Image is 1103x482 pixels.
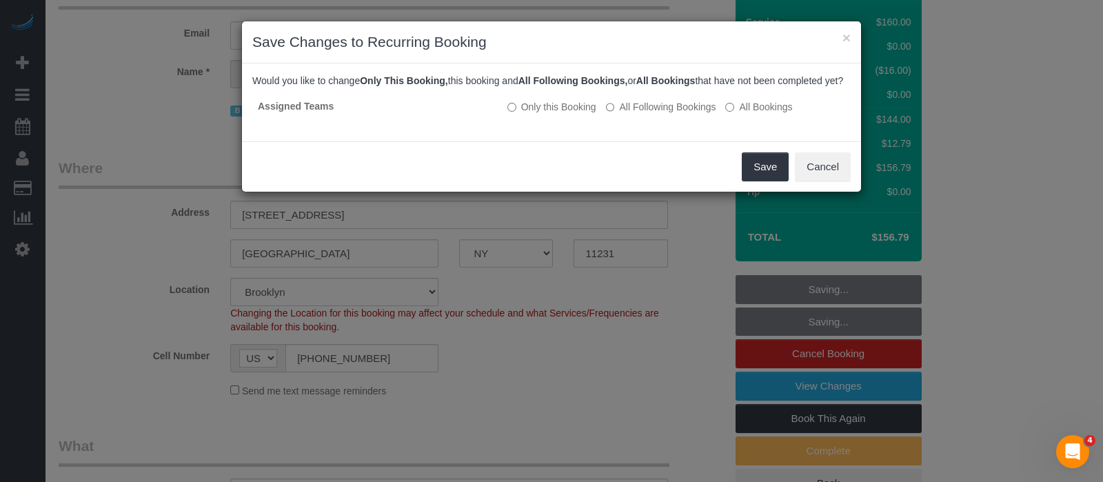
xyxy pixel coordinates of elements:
button: × [842,30,851,45]
b: All Bookings [636,75,696,86]
label: This and all the bookings after it will be changed. [606,100,716,114]
strong: Assigned Teams [258,101,334,112]
label: All bookings that have not been completed yet will be changed. [725,100,792,114]
input: All Bookings [725,103,734,112]
p: Would you like to change this booking and or that have not been completed yet? [252,74,851,88]
b: Only This Booking, [360,75,448,86]
b: All Following Bookings, [518,75,628,86]
span: 4 [1084,435,1095,446]
button: Cancel [795,152,851,181]
iframe: Intercom live chat [1056,435,1089,468]
label: All other bookings in the series will remain the same. [507,100,596,114]
input: All Following Bookings [606,103,615,112]
h3: Save Changes to Recurring Booking [252,32,851,52]
button: Save [742,152,789,181]
input: Only this Booking [507,103,516,112]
